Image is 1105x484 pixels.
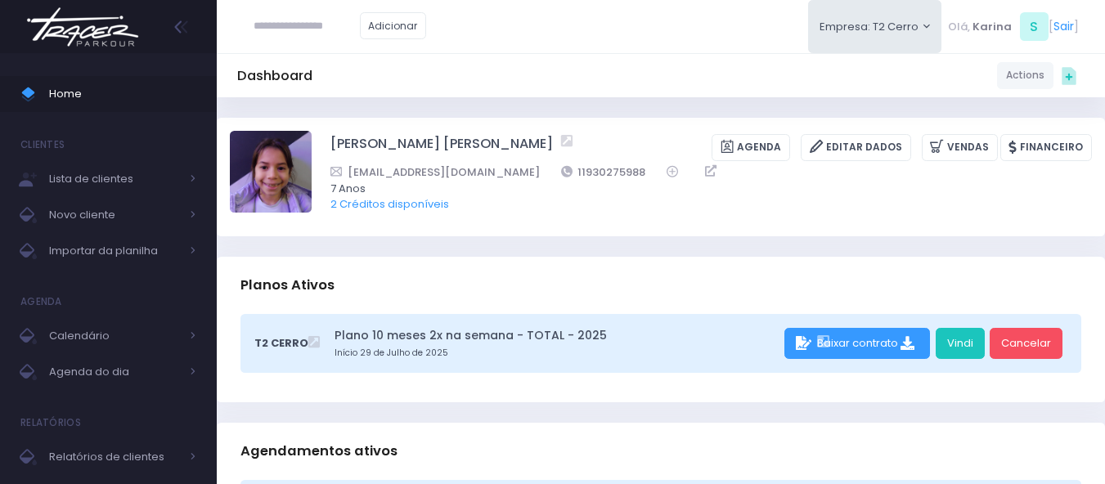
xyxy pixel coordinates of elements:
span: Olá, [948,19,970,35]
span: Relatórios de clientes [49,446,180,468]
span: Novo cliente [49,204,180,226]
h4: Agenda [20,285,62,318]
h4: Clientes [20,128,65,161]
div: [ ] [941,8,1085,45]
a: Sair [1053,18,1074,35]
span: S [1020,12,1049,41]
span: Importar da planilha [49,240,180,262]
span: Karina [972,19,1012,35]
a: 11930275988 [561,164,646,181]
span: 7 Anos [330,181,1071,197]
a: Vendas [922,134,998,161]
div: Baixar contrato [784,328,930,359]
a: Plano 10 meses 2x na semana - TOTAL - 2025 [335,327,779,344]
h5: Dashboard [237,68,312,84]
h3: Agendamentos ativos [240,428,398,474]
a: Adicionar [360,12,427,39]
h4: Relatórios [20,406,81,439]
span: Home [49,83,196,105]
span: Lista de clientes [49,168,180,190]
a: Cancelar [990,328,1062,359]
a: [PERSON_NAME] [PERSON_NAME] [330,134,553,161]
span: Calendário [49,325,180,347]
a: 2 Créditos disponíveis [330,196,449,212]
a: Agenda [712,134,790,161]
span: Agenda do dia [49,361,180,383]
a: Editar Dados [801,134,911,161]
a: Financeiro [1000,134,1092,161]
a: Actions [997,62,1053,89]
a: [EMAIL_ADDRESS][DOMAIN_NAME] [330,164,540,181]
h3: Planos Ativos [240,262,335,308]
span: T2 Cerro [254,335,308,352]
a: Vindi [936,328,985,359]
img: Marina Árju Aragão Abreu [230,131,312,213]
small: Início 29 de Julho de 2025 [335,347,779,360]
